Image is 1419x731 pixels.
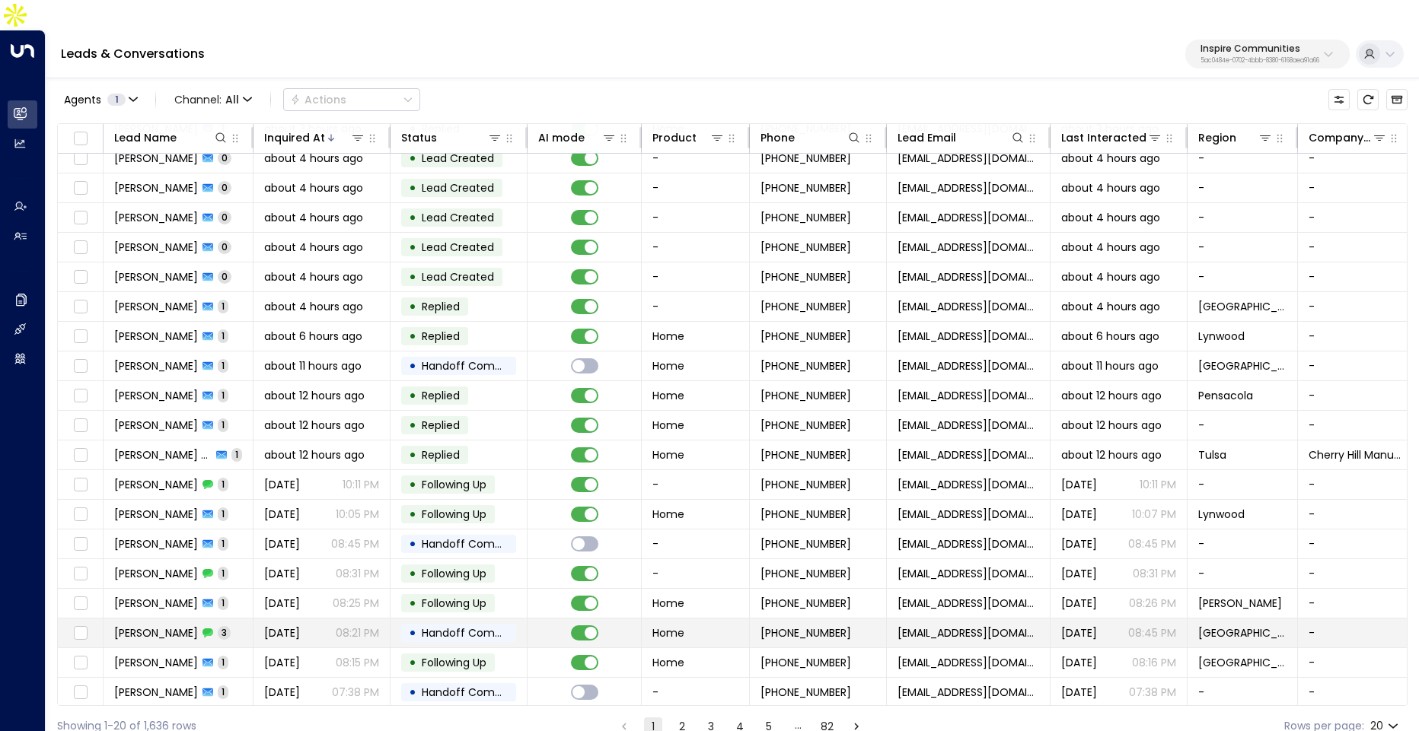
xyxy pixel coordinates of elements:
span: Toggle select row [71,238,90,257]
td: - [642,559,750,588]
td: - [642,470,750,499]
span: 1 [107,94,126,106]
span: +19842384282 [761,358,851,373]
span: about 4 hours ago [1061,210,1160,225]
span: Yesterday [264,596,300,611]
span: about 11 hours ago [1061,358,1159,373]
div: Phone [761,129,795,147]
span: +14328800609 [761,299,851,314]
span: +14328800609 [761,269,851,284]
span: about 12 hours ago [264,447,365,462]
span: jonesamber54.aj@gmail.com [898,240,1039,255]
span: junelavar@yahoo.com [898,536,1039,551]
span: +14328800609 [761,151,851,166]
span: Yesterday [264,536,300,551]
span: +13343795725 [761,388,851,403]
span: +14328800609 [761,180,851,195]
div: • [409,175,416,201]
p: Inspire Communities [1201,44,1319,53]
td: - [1298,292,1412,321]
span: jonesamber54.aj@gmail.com [898,269,1039,284]
td: - [1298,589,1412,618]
td: - [1298,381,1412,410]
td: - [1188,262,1298,291]
span: Toggle select row [71,268,90,287]
span: 1 [218,596,228,609]
span: about 6 hours ago [264,329,362,344]
span: Amber Jones [114,269,198,284]
p: 07:38 PM [1129,685,1176,700]
span: Refresh [1357,89,1379,110]
span: Amber Jones [114,299,198,314]
span: +14328800609 [761,210,851,225]
span: Yesterday [1061,566,1097,581]
span: Pensacola [1198,388,1253,403]
span: Concord [1198,625,1287,640]
span: Following Up [422,596,486,611]
span: about 4 hours ago [1061,299,1160,314]
span: 1 [218,300,228,313]
span: +18438889279 [761,536,851,551]
div: • [409,472,416,497]
span: Lead Created [422,151,494,166]
span: Justine Stuckel [114,329,198,344]
div: Lead Name [114,129,228,147]
span: 0 [218,211,231,224]
div: Region [1198,129,1273,147]
p: 08:45 PM [1128,625,1176,640]
div: • [409,383,416,408]
span: junelavar@yahoo.com [898,655,1039,670]
span: Toggle select row [71,149,90,168]
span: Following Up [422,566,486,581]
span: 1 [218,537,228,550]
span: Lead Created [422,210,494,225]
div: • [409,264,416,290]
div: Company Name [1309,129,1372,147]
td: - [642,144,750,173]
span: duncanwarning@gmail.com [898,447,1039,462]
span: Home [652,507,684,522]
span: jonesamber54.aj@gmail.com [898,180,1039,195]
span: about 4 hours ago [1061,180,1160,195]
span: Agents [64,94,101,105]
div: AI mode [538,129,585,147]
span: Toggle select row [71,416,90,435]
td: - [1188,173,1298,202]
div: Product [652,129,725,147]
span: 1 [218,329,228,342]
span: 0 [218,270,231,283]
td: - [642,233,750,262]
span: fitzpatrickbrenda262@gmail.com [898,477,1039,492]
div: • [409,501,416,527]
span: 0 [218,181,231,194]
span: Toggle select all [71,129,90,148]
div: • [409,442,416,468]
span: Yesterday [1061,655,1097,670]
td: - [1188,233,1298,262]
p: 08:15 PM [336,655,379,670]
span: 1 [218,507,228,520]
td: - [1298,144,1412,173]
div: • [409,145,416,171]
div: • [409,205,416,230]
td: - [642,173,750,202]
button: Agents1 [57,89,143,110]
p: 08:45 PM [1128,536,1176,551]
span: Home [652,329,684,344]
p: 08:45 PM [331,536,379,551]
span: 1 [231,448,242,461]
span: Handoff Completed [422,536,529,551]
span: Toggle select row [71,505,90,524]
span: Yesterday [264,477,300,492]
p: 10:11 PM [343,477,379,492]
span: Jamya Salter [114,388,198,403]
span: jonesamber54.aj@gmail.com [898,210,1039,225]
span: 1 [218,389,228,402]
span: 1 [218,685,228,698]
span: about 12 hours ago [264,388,365,403]
span: Replied [422,299,460,314]
span: Yesterday [264,625,300,640]
span: Toggle select row [71,386,90,405]
p: 10:05 PM [336,507,379,522]
div: • [409,679,416,705]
